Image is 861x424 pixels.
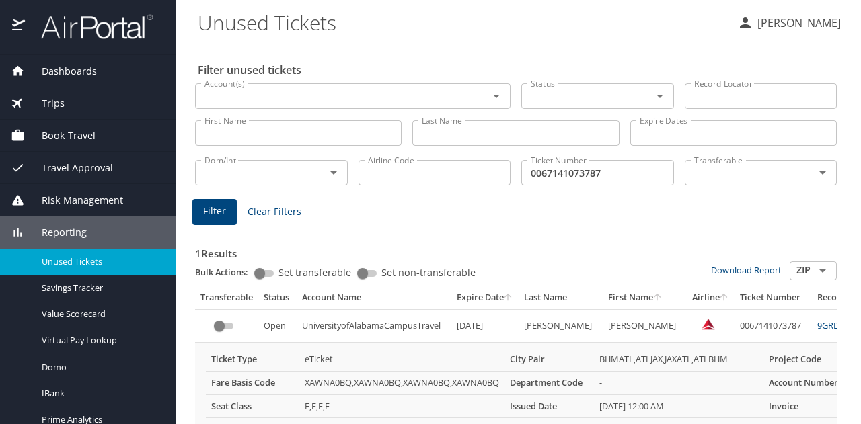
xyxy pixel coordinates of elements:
span: Trips [25,96,65,111]
p: [PERSON_NAME] [753,15,841,31]
td: 0067141073787 [735,309,812,342]
span: Domo [42,361,160,374]
td: UniversityofAlabamaCampusTravel [297,309,451,342]
td: XAWNA0BQ,XAWNA0BQ,XAWNA0BQ,XAWNA0BQ [299,371,504,394]
th: Account Name [297,286,451,309]
span: Travel Approval [25,161,113,175]
td: E,E,E,E [299,394,504,418]
span: Virtual Pay Lookup [42,334,160,347]
button: [PERSON_NAME] [732,11,846,35]
td: - [594,371,763,394]
h3: 1 Results [195,238,837,261]
td: BHMATL,ATLJAX,JAXATL,ATLBHM [594,348,763,371]
td: [DATE] 12:00 AM [594,394,763,418]
span: Set non-transferable [381,268,476,278]
a: Download Report [711,264,782,276]
button: sort [504,294,513,302]
td: Open [258,309,297,342]
p: Bulk Actions: [195,266,259,278]
span: Value Scorecard [42,308,160,321]
img: airportal-logo.png [26,13,153,40]
span: Dashboards [25,64,97,79]
th: First Name [603,286,687,309]
td: [DATE] [451,309,519,342]
button: Open [813,163,832,182]
div: Transferable [200,292,253,304]
th: Ticket Type [206,348,299,371]
th: Issued Date [504,394,594,418]
span: Filter [203,203,226,220]
button: Open [813,261,832,280]
span: IBank [42,387,160,400]
a: 9GRD8F [817,319,849,331]
td: [PERSON_NAME] [603,309,687,342]
button: Clear Filters [242,200,307,224]
th: Fare Basis Code [206,371,299,394]
button: Open [487,87,506,105]
th: Airline [687,286,735,309]
button: Open [650,87,669,105]
th: Expire Date [451,286,519,309]
th: Ticket Number [735,286,812,309]
img: icon-airportal.png [12,13,26,40]
button: Open [324,163,343,182]
h1: Unused Tickets [198,1,726,43]
th: City Pair [504,348,594,371]
td: eTicket [299,348,504,371]
th: Department Code [504,371,594,394]
span: Savings Tracker [42,282,160,294]
th: Seat Class [206,394,299,418]
th: Last Name [519,286,603,309]
button: Filter [192,199,237,225]
h2: Filter unused tickets [198,59,839,81]
button: sort [653,294,663,302]
img: Delta Airlines [702,317,715,331]
span: Reporting [25,225,87,240]
button: sort [720,294,729,302]
span: Unused Tickets [42,255,160,268]
th: Status [258,286,297,309]
span: Clear Filters [248,204,301,220]
span: Risk Management [25,193,123,208]
span: Set transferable [278,268,351,278]
span: Book Travel [25,128,96,143]
td: [PERSON_NAME] [519,309,603,342]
